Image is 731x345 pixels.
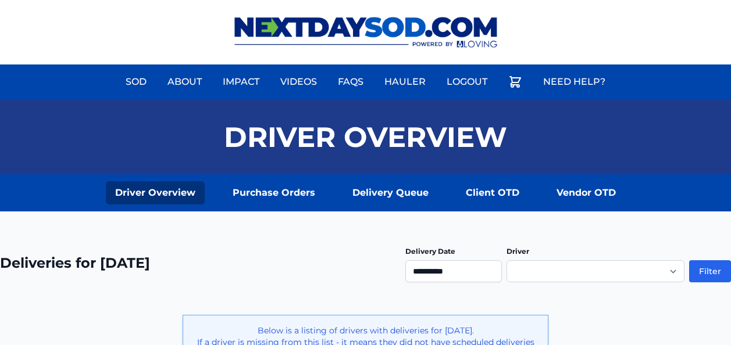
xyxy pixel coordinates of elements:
[331,68,370,96] a: FAQs
[343,181,438,204] a: Delivery Queue
[536,68,612,96] a: Need Help?
[377,68,433,96] a: Hauler
[440,68,494,96] a: Logout
[547,181,625,204] a: Vendor OTD
[223,181,325,204] a: Purchase Orders
[273,68,324,96] a: Videos
[224,123,507,151] h1: Driver Overview
[405,247,455,256] label: Delivery Date
[161,68,209,96] a: About
[689,260,731,282] button: Filter
[216,68,266,96] a: Impact
[119,68,154,96] a: Sod
[457,181,529,204] a: Client OTD
[106,181,205,204] a: Driver Overview
[507,247,529,256] label: Driver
